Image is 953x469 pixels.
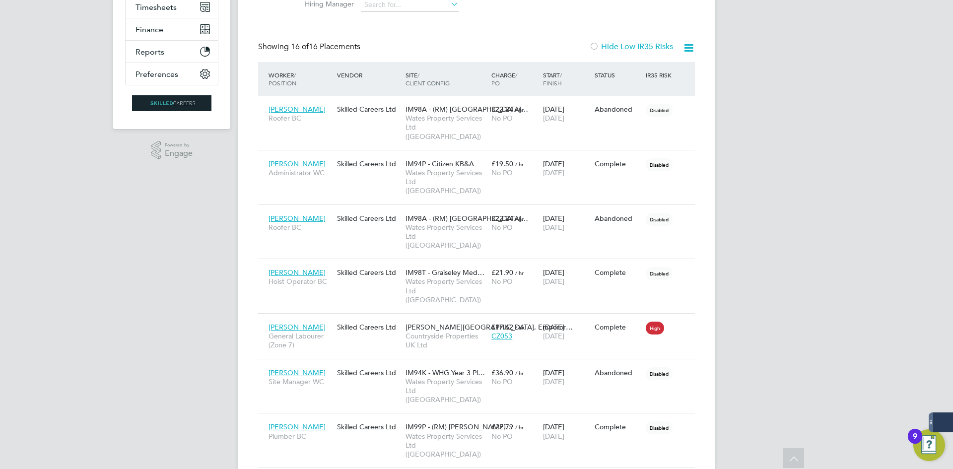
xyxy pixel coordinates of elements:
[646,213,673,226] span: Disabled
[491,268,513,277] span: £21.90
[595,268,641,277] div: Complete
[266,99,695,108] a: [PERSON_NAME]Roofer BCSkilled Careers LtdIM98A - (RM) [GEOGRAPHIC_DATA]…Wates Property Services L...
[335,154,403,173] div: Skilled Careers Ltd
[406,368,485,377] span: IM94K - WHG Year 3 Pl…
[515,106,524,113] span: / hr
[541,417,592,445] div: [DATE]
[592,66,644,84] div: Status
[595,323,641,332] div: Complete
[406,268,484,277] span: IM98T - Graiseley Med…
[291,42,360,52] span: 16 Placements
[335,209,403,228] div: Skilled Careers Ltd
[913,429,945,461] button: Open Resource Center, 9 new notifications
[491,114,513,123] span: No PO
[646,322,664,335] span: High
[515,269,524,276] span: / hr
[491,105,513,114] span: £22.24
[913,436,917,449] div: 9
[595,214,641,223] div: Abandoned
[491,223,513,232] span: No PO
[258,42,362,52] div: Showing
[543,377,564,386] span: [DATE]
[406,214,528,223] span: IM98A - (RM) [GEOGRAPHIC_DATA]…
[406,377,486,404] span: Wates Property Services Ltd ([GEOGRAPHIC_DATA])
[489,66,541,92] div: Charge
[491,432,513,441] span: No PO
[541,154,592,182] div: [DATE]
[151,141,193,160] a: Powered byEngage
[646,158,673,171] span: Disabled
[126,41,218,63] button: Reports
[595,105,641,114] div: Abandoned
[543,223,564,232] span: [DATE]
[541,318,592,345] div: [DATE]
[491,159,513,168] span: £19.50
[269,223,332,232] span: Roofer BC
[136,2,177,12] span: Timesheets
[269,268,326,277] span: [PERSON_NAME]
[543,71,562,87] span: / Finish
[406,223,486,250] span: Wates Property Services Ltd ([GEOGRAPHIC_DATA])
[335,263,403,282] div: Skilled Careers Ltd
[515,160,524,168] span: / hr
[269,432,332,441] span: Plumber BC
[541,363,592,391] div: [DATE]
[491,71,517,87] span: / PO
[646,104,673,117] span: Disabled
[541,209,592,237] div: [DATE]
[266,363,695,371] a: [PERSON_NAME]Site Manager WCSkilled Careers LtdIM94K - WHG Year 3 Pl…Wates Property Services Ltd ...
[406,323,573,332] span: [PERSON_NAME][GEOGRAPHIC_DATA], Emporor…
[165,141,193,149] span: Powered by
[126,18,218,40] button: Finance
[515,215,524,222] span: / hr
[269,71,296,87] span: / Position
[541,100,592,128] div: [DATE]
[406,114,486,141] span: Wates Property Services Ltd ([GEOGRAPHIC_DATA])
[589,42,673,52] label: Hide Low IR35 Risks
[126,63,218,85] button: Preferences
[646,367,673,380] span: Disabled
[646,421,673,434] span: Disabled
[165,149,193,158] span: Engage
[543,114,564,123] span: [DATE]
[595,368,641,377] div: Abandoned
[491,332,512,340] span: CZ053
[541,263,592,291] div: [DATE]
[266,208,695,217] a: [PERSON_NAME]Roofer BCSkilled Careers LtdIM98A - (RM) [GEOGRAPHIC_DATA]…Wates Property Services L...
[266,263,695,271] a: [PERSON_NAME]Hoist Operator BCSkilled Careers LtdIM98T - Graiseley Med…Wates Property Services Lt...
[515,369,524,377] span: / hr
[406,168,486,196] span: Wates Property Services Ltd ([GEOGRAPHIC_DATA])
[491,168,513,177] span: No PO
[406,422,513,431] span: IM99P - (RM) [PERSON_NAME]…
[269,422,326,431] span: [PERSON_NAME]
[406,432,486,459] span: Wates Property Services Ltd ([GEOGRAPHIC_DATA])
[541,66,592,92] div: Start
[269,214,326,223] span: [PERSON_NAME]
[491,214,513,223] span: £22.24
[125,95,218,111] a: Go to home page
[335,417,403,436] div: Skilled Careers Ltd
[269,114,332,123] span: Roofer BC
[543,168,564,177] span: [DATE]
[269,168,332,177] span: Administrator WC
[595,422,641,431] div: Complete
[136,69,178,79] span: Preferences
[491,323,513,332] span: £17.62
[269,105,326,114] span: [PERSON_NAME]
[335,100,403,119] div: Skilled Careers Ltd
[515,423,524,431] span: / hr
[291,42,309,52] span: 16 of
[406,332,486,349] span: Countryside Properties UK Ltd
[266,154,695,162] a: [PERSON_NAME]Administrator WCSkilled Careers LtdIM94P - Citizen KB&AWates Property Services Ltd (...
[491,422,513,431] span: £22.79
[646,267,673,280] span: Disabled
[335,318,403,336] div: Skilled Careers Ltd
[543,277,564,286] span: [DATE]
[543,432,564,441] span: [DATE]
[515,324,524,331] span: / hr
[643,66,678,84] div: IR35 Risk
[406,159,474,168] span: IM94P - Citizen KB&A
[132,95,211,111] img: skilledcareers-logo-retina.png
[136,47,164,57] span: Reports
[543,332,564,340] span: [DATE]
